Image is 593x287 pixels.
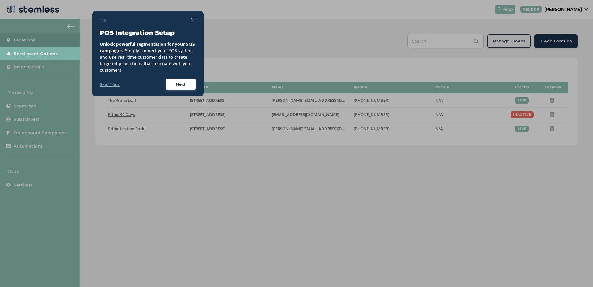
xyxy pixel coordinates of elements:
button: Next [165,78,196,91]
h3: POS Integration Setup [100,28,196,37]
label: Skip Tour [100,81,120,88]
span: Enrollment Options [14,51,58,57]
iframe: Chat Widget [562,257,593,287]
span: 1/8 [100,17,106,24]
strong: Unlock powerful segmentation for your SMS campaigns [100,41,195,54]
div: . Simply connect your POS system and use real-time customer data to create targeted promotions th... [100,41,196,73]
img: icon-close-thin-accent-606ae9a3.svg [191,17,196,23]
span: Next [176,81,186,88]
